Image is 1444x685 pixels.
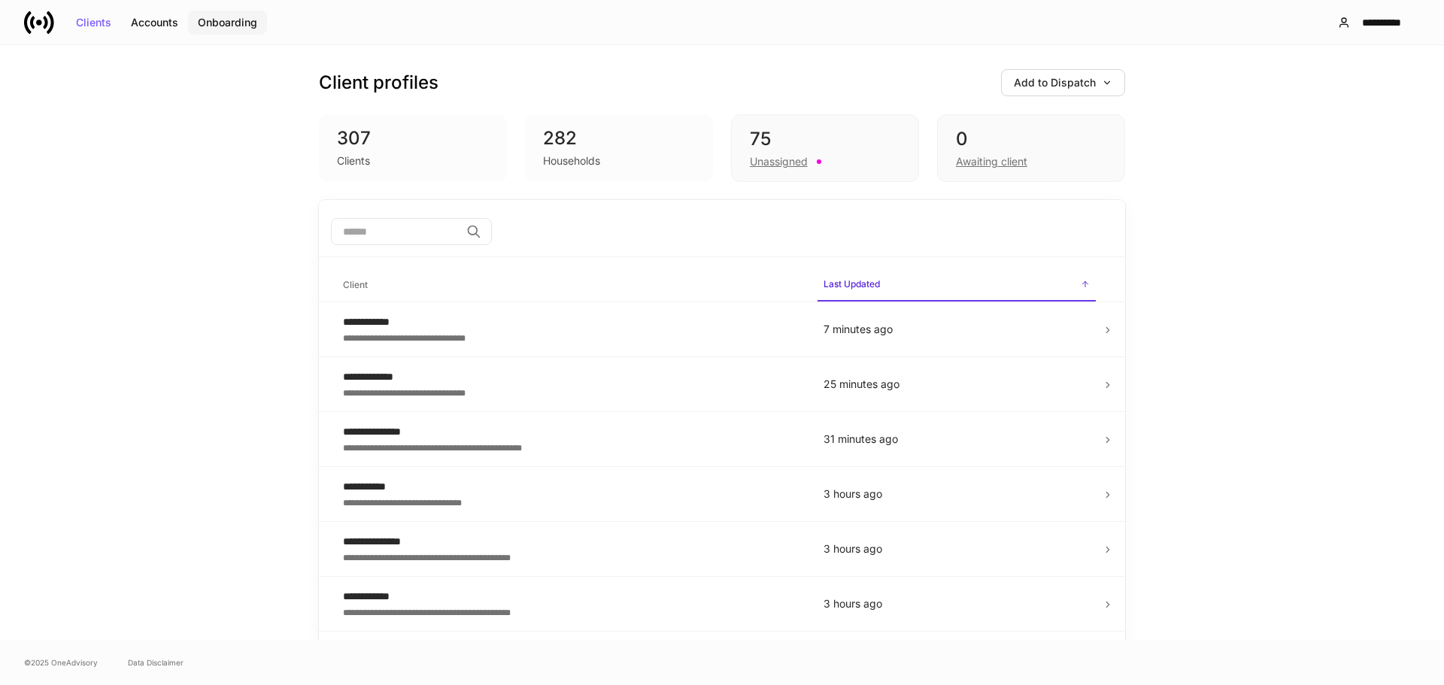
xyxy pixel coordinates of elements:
[337,270,805,301] span: Client
[543,126,695,150] div: 282
[543,153,600,168] div: Households
[337,126,489,150] div: 307
[76,17,111,28] div: Clients
[66,11,121,35] button: Clients
[750,127,900,151] div: 75
[198,17,257,28] div: Onboarding
[824,596,1090,611] p: 3 hours ago
[750,154,808,169] div: Unassigned
[121,11,188,35] button: Accounts
[824,322,1090,337] p: 7 minutes ago
[824,432,1090,447] p: 31 minutes ago
[956,127,1106,151] div: 0
[319,71,438,95] h3: Client profiles
[818,269,1096,302] span: Last Updated
[188,11,267,35] button: Onboarding
[337,153,370,168] div: Clients
[824,541,1090,556] p: 3 hours ago
[824,277,880,291] h6: Last Updated
[937,114,1125,182] div: 0Awaiting client
[824,377,1090,392] p: 25 minutes ago
[24,656,98,668] span: © 2025 OneAdvisory
[128,656,184,668] a: Data Disclaimer
[131,17,178,28] div: Accounts
[824,486,1090,502] p: 3 hours ago
[956,154,1027,169] div: Awaiting client
[1001,69,1125,96] button: Add to Dispatch
[343,277,368,292] h6: Client
[1014,77,1112,88] div: Add to Dispatch
[731,114,919,182] div: 75Unassigned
